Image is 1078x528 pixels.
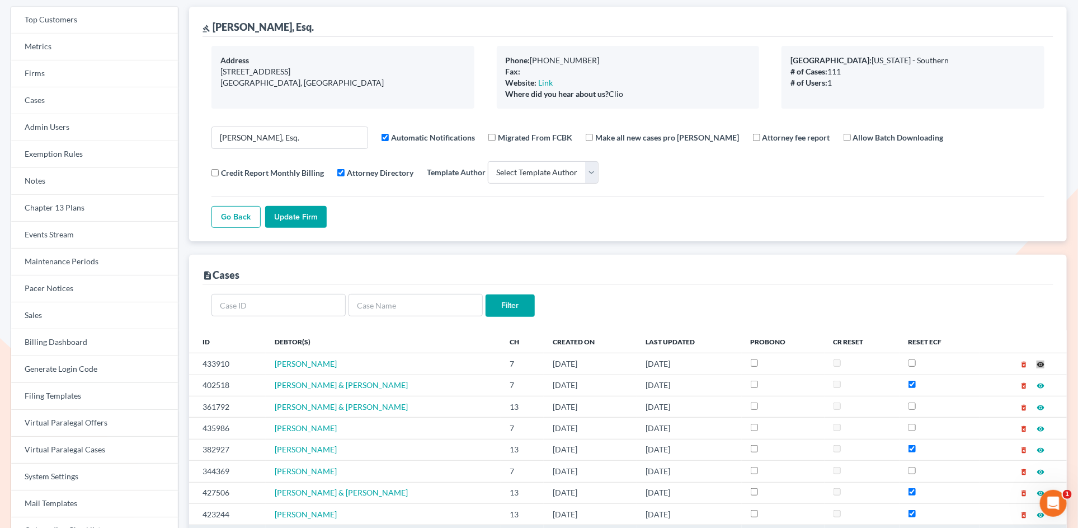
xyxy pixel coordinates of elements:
[11,141,178,168] a: Exemption Rules
[11,249,178,275] a: Maintenance Periods
[11,7,178,34] a: Top Customers
[1037,423,1044,433] a: visibility
[275,488,408,497] a: [PERSON_NAME] & [PERSON_NAME]
[220,66,465,77] div: [STREET_ADDRESS]
[544,375,637,396] td: [DATE]
[1037,425,1044,433] i: visibility
[11,34,178,60] a: Metrics
[501,396,544,417] td: 13
[11,329,178,356] a: Billing Dashboard
[501,353,544,375] td: 7
[427,166,486,178] label: Template Author
[189,439,266,460] td: 382927
[1037,489,1044,497] i: visibility
[506,55,530,65] b: Phone:
[189,418,266,439] td: 435986
[11,302,178,329] a: Sales
[501,439,544,460] td: 13
[501,503,544,525] td: 13
[790,78,827,87] b: # of Users:
[539,78,553,87] a: Link
[595,132,740,143] label: Make all new cases pro [PERSON_NAME]
[1020,423,1028,433] a: delete_forever
[1020,511,1028,519] i: delete_forever
[1037,359,1044,368] a: visibility
[275,445,337,454] span: [PERSON_NAME]
[1020,466,1028,476] a: delete_forever
[637,482,742,503] td: [DATE]
[1037,380,1044,390] a: visibility
[265,206,327,228] input: Update Firm
[762,132,830,143] label: Attorney fee report
[637,375,742,396] td: [DATE]
[11,114,178,141] a: Admin Users
[266,330,501,353] th: Debtor(s)
[1020,402,1028,412] a: delete_forever
[1063,490,1072,499] span: 1
[275,380,408,390] span: [PERSON_NAME] & [PERSON_NAME]
[1037,510,1044,519] a: visibility
[189,503,266,525] td: 423244
[189,482,266,503] td: 427506
[790,55,872,65] b: [GEOGRAPHIC_DATA]:
[790,77,1035,88] div: 1
[853,132,944,143] label: Allow Batch Downloading
[506,78,537,87] b: Website:
[544,503,637,525] td: [DATE]
[501,375,544,396] td: 7
[1020,468,1028,476] i: delete_forever
[11,275,178,302] a: Pacer Notices
[1037,382,1044,390] i: visibility
[506,89,609,99] b: Where did you hear about us?
[637,396,742,417] td: [DATE]
[501,330,544,353] th: Ch
[275,466,337,476] a: [PERSON_NAME]
[544,330,637,353] th: Created On
[1020,404,1028,412] i: delete_forever
[790,67,827,76] b: # of Cases:
[637,353,742,375] td: [DATE]
[275,423,337,433] a: [PERSON_NAME]
[347,167,413,179] label: Attorney Directory
[1020,359,1028,368] a: delete_forever
[211,206,261,228] a: Go Back
[1020,361,1028,368] i: delete_forever
[221,167,324,179] label: Credit Report Monthly Billing
[1020,425,1028,433] i: delete_forever
[11,87,178,114] a: Cases
[637,439,742,460] td: [DATE]
[275,359,337,368] a: [PERSON_NAME]
[637,503,742,525] td: [DATE]
[637,418,742,439] td: [DATE]
[506,67,521,76] b: Fax:
[825,330,900,353] th: CR Reset
[220,55,249,65] b: Address
[203,270,213,281] i: description
[275,402,408,412] span: [PERSON_NAME] & [PERSON_NAME]
[203,20,314,34] div: [PERSON_NAME], Esq.
[544,461,637,482] td: [DATE]
[1037,446,1044,454] i: visibility
[189,330,266,353] th: ID
[391,132,475,143] label: Automatic Notifications
[11,60,178,87] a: Firms
[544,396,637,417] td: [DATE]
[1020,446,1028,454] i: delete_forever
[11,195,178,222] a: Chapter 13 Plans
[1037,361,1044,368] i: visibility
[501,461,544,482] td: 7
[900,330,980,353] th: Reset ECF
[1020,382,1028,390] i: delete_forever
[544,418,637,439] td: [DATE]
[189,396,266,417] td: 361792
[1037,404,1044,412] i: visibility
[1037,466,1044,476] a: visibility
[189,461,266,482] td: 344369
[637,330,742,353] th: Last Updated
[349,294,483,316] input: Case Name
[275,510,337,519] a: [PERSON_NAME]
[544,353,637,375] td: [DATE]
